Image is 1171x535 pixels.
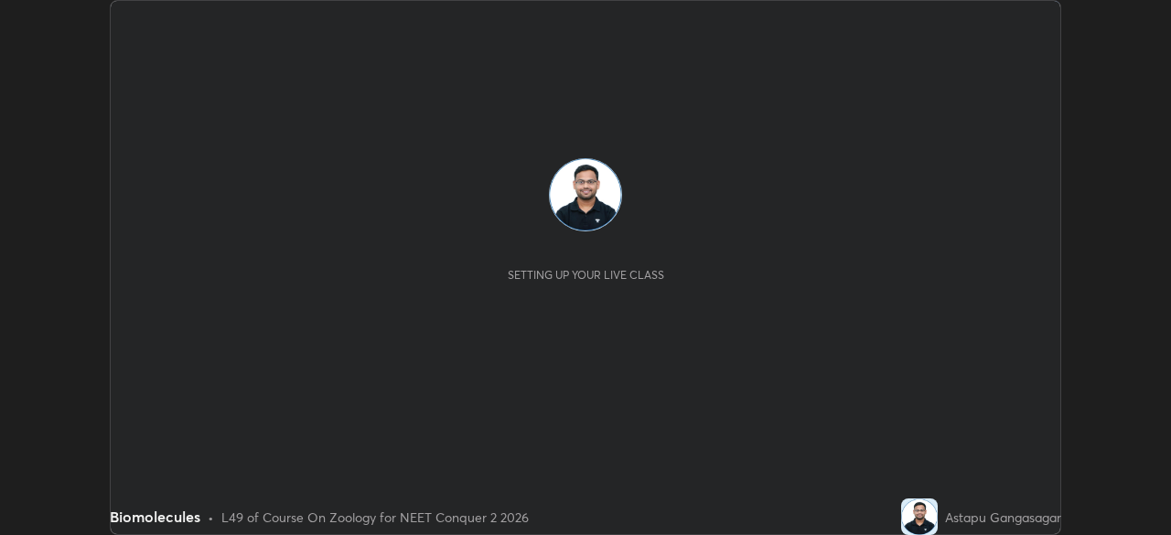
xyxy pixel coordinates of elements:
div: • [208,508,214,527]
img: d1b7a413427d42e489de1ed330548ff1.jpg [901,498,938,535]
div: Astapu Gangasagar [945,508,1061,527]
div: L49 of Course On Zoology for NEET Conquer 2 2026 [221,508,529,527]
div: Setting up your live class [508,268,664,282]
div: Biomolecules [110,506,200,528]
img: d1b7a413427d42e489de1ed330548ff1.jpg [549,158,622,231]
